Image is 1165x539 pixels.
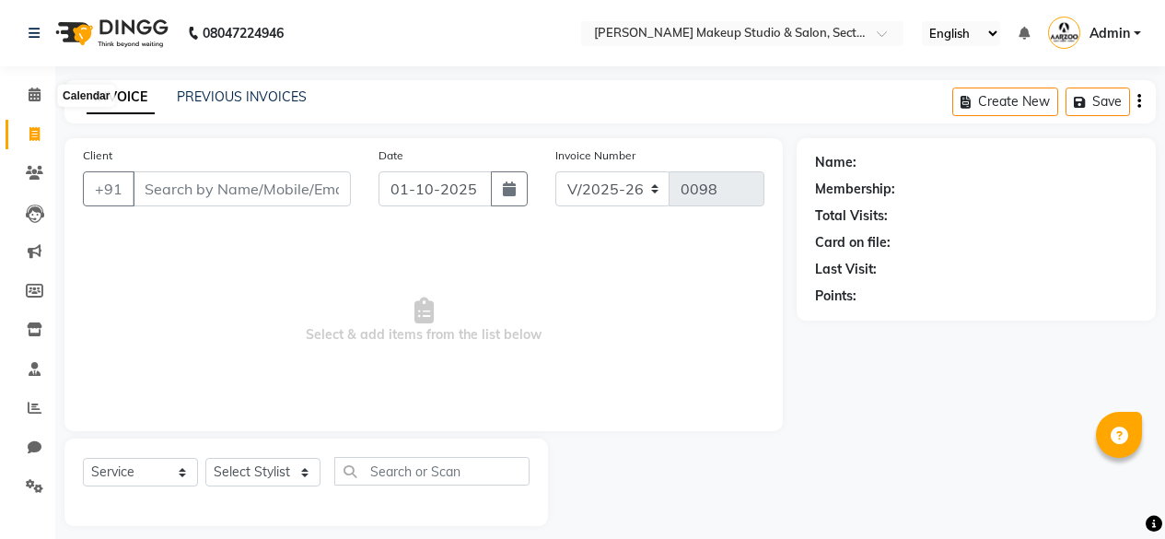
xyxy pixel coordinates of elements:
button: +91 [83,171,134,206]
div: Card on file: [815,233,891,252]
b: 08047224946 [203,7,284,59]
img: Admin [1048,17,1080,49]
input: Search or Scan [334,457,530,486]
div: Points: [815,287,856,306]
div: Total Visits: [815,206,888,226]
span: Admin [1089,24,1130,43]
button: Create New [952,88,1058,116]
label: Date [379,147,403,164]
label: Invoice Number [555,147,635,164]
img: logo [47,7,173,59]
div: Last Visit: [815,260,877,279]
div: Calendar [58,85,114,107]
input: Search by Name/Mobile/Email/Code [133,171,351,206]
div: Membership: [815,180,895,199]
a: PREVIOUS INVOICES [177,88,307,105]
span: Select & add items from the list below [83,228,764,413]
iframe: chat widget [1088,465,1147,521]
button: Save [1066,88,1130,116]
label: Client [83,147,112,164]
div: Name: [815,153,856,172]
